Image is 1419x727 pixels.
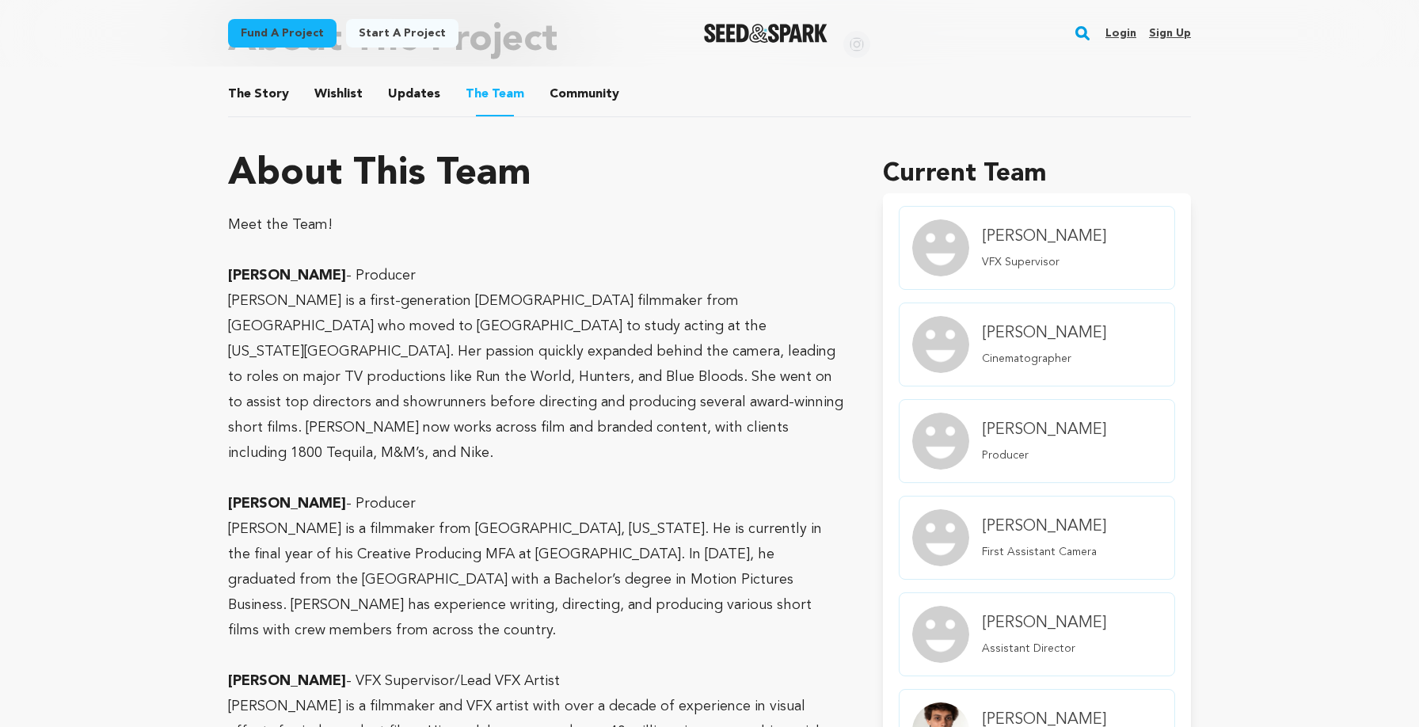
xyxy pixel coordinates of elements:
img: Seed&Spark Logo Dark Mode [704,24,828,43]
p: - VFX Supervisor/Lead VFX Artist [228,668,845,694]
strong: [PERSON_NAME] [228,497,346,511]
h4: [PERSON_NAME] [982,322,1106,344]
p: - Producer [228,263,845,288]
strong: [PERSON_NAME] [228,268,346,283]
span: The [466,85,489,104]
p: - Producer [228,491,845,516]
p: Assistant Director [982,641,1106,657]
p: Cinematographer [982,351,1106,367]
h1: Current Team [883,155,1191,193]
img: Team Image [912,509,969,566]
p: [PERSON_NAME] is a first-generation [DEMOGRAPHIC_DATA] filmmaker from [GEOGRAPHIC_DATA] who moved... [228,288,845,466]
h4: [PERSON_NAME] [982,419,1106,441]
p: [PERSON_NAME] is a filmmaker from [GEOGRAPHIC_DATA], [US_STATE]. He is currently in the final yea... [228,516,845,643]
span: Community [550,85,619,104]
h4: [PERSON_NAME] [982,612,1106,634]
a: member.name Profile [899,496,1175,580]
p: VFX Supervisor [982,254,1106,270]
span: Wishlist [314,85,363,104]
img: Team Image [912,606,969,663]
strong: [PERSON_NAME] [228,674,346,688]
a: Login [1105,21,1136,46]
p: Producer [982,447,1106,463]
a: Seed&Spark Homepage [704,24,828,43]
span: Story [228,85,289,104]
img: Team Image [912,413,969,470]
img: Team Image [912,219,969,276]
a: Sign up [1149,21,1191,46]
h1: About This Team [228,155,531,193]
a: member.name Profile [899,206,1175,290]
span: Team [466,85,524,104]
a: member.name Profile [899,303,1175,386]
span: Updates [388,85,440,104]
a: Fund a project [228,19,337,48]
img: Team Image [912,316,969,373]
a: Start a project [346,19,458,48]
h4: [PERSON_NAME] [982,226,1106,248]
span: The [228,85,251,104]
p: First Assistant Camera [982,544,1106,560]
p: Meet the Team! [228,212,845,238]
a: member.name Profile [899,592,1175,676]
h4: [PERSON_NAME] [982,516,1106,538]
a: member.name Profile [899,399,1175,483]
